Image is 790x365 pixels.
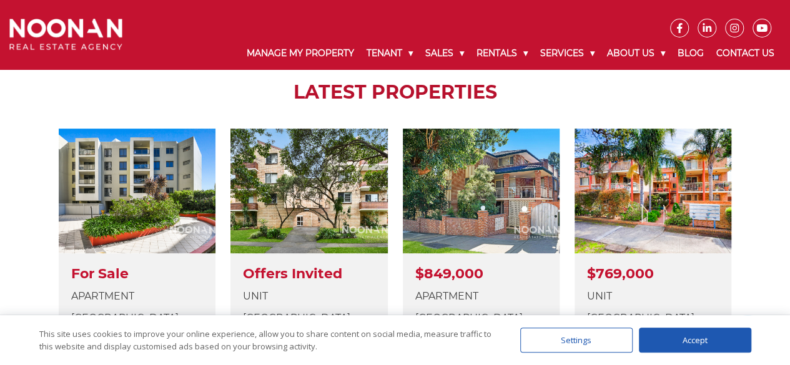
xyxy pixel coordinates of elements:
[39,328,495,353] div: This site uses cookies to improve your online experience, allow you to share content on social me...
[9,19,122,50] img: Noonan Real Estate Agency
[240,37,360,69] a: Manage My Property
[419,37,470,69] a: Sales
[44,81,746,104] h2: LATEST PROPERTIES
[470,37,534,69] a: Rentals
[601,37,671,69] a: About Us
[639,328,751,353] div: Accept
[360,37,419,69] a: Tenant
[710,37,781,69] a: Contact Us
[671,37,710,69] a: Blog
[534,37,601,69] a: Services
[520,328,633,353] div: Settings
